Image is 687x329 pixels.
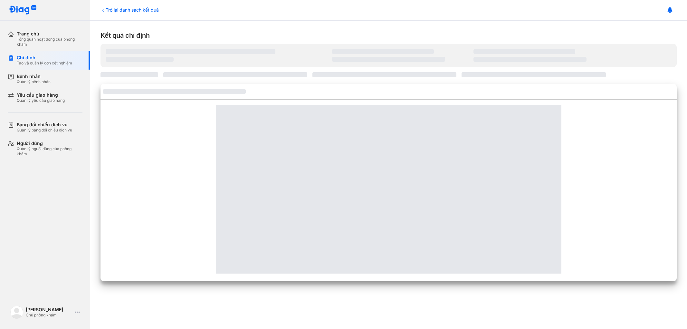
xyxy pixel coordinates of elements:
div: Chỉ định [17,55,72,61]
div: Quản lý người dùng của phòng khám [17,146,82,157]
div: Kết quả chỉ định [100,31,677,40]
img: logo [9,5,37,15]
div: [PERSON_NAME] [26,307,72,313]
div: Trở lại danh sách kết quả [100,6,159,13]
div: Bảng đối chiếu dịch vụ [17,122,72,128]
div: Chủ phòng khám [26,313,72,318]
div: Quản lý bệnh nhân [17,79,51,84]
div: Tổng quan hoạt động của phòng khám [17,37,82,47]
div: Yêu cầu giao hàng [17,92,65,98]
div: Quản lý bảng đối chiếu dịch vụ [17,128,72,133]
div: Quản lý yêu cầu giao hàng [17,98,65,103]
div: Tạo và quản lý đơn xét nghiệm [17,61,72,66]
div: Trang chủ [17,31,82,37]
div: Người dùng [17,140,82,146]
div: Bệnh nhân [17,73,51,79]
img: logo [10,306,23,319]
